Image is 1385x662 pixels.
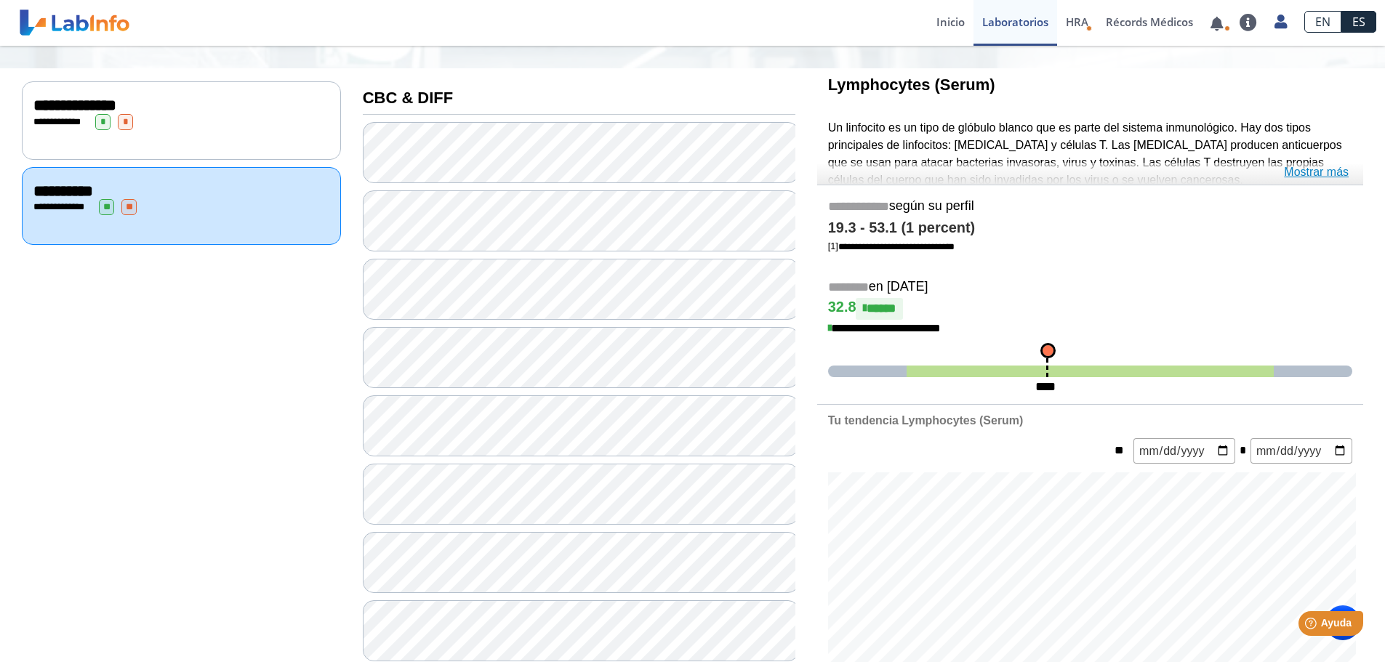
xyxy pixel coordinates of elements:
b: CBC & DIFF [363,89,453,107]
h4: 32.8 [828,298,1352,320]
h4: 19.3 - 53.1 (1 percent) [828,219,1352,237]
a: [1] [828,241,955,251]
a: EN [1304,11,1341,33]
p: Un linfocito es un tipo de glóbulo blanco que es parte del sistema inmunológico. Hay dos tipos pr... [828,119,1352,189]
span: HRA [1066,15,1088,29]
b: Tu tendencia Lymphocytes (Serum) [828,414,1024,427]
h5: en [DATE] [828,279,1352,296]
a: ES [1341,11,1376,33]
b: Lymphocytes (Serum) [828,76,995,94]
a: Mostrar más [1284,164,1349,181]
h5: según su perfil [828,198,1352,215]
input: mm/dd/yyyy [1133,438,1235,464]
input: mm/dd/yyyy [1250,438,1352,464]
iframe: Help widget launcher [1256,605,1369,646]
